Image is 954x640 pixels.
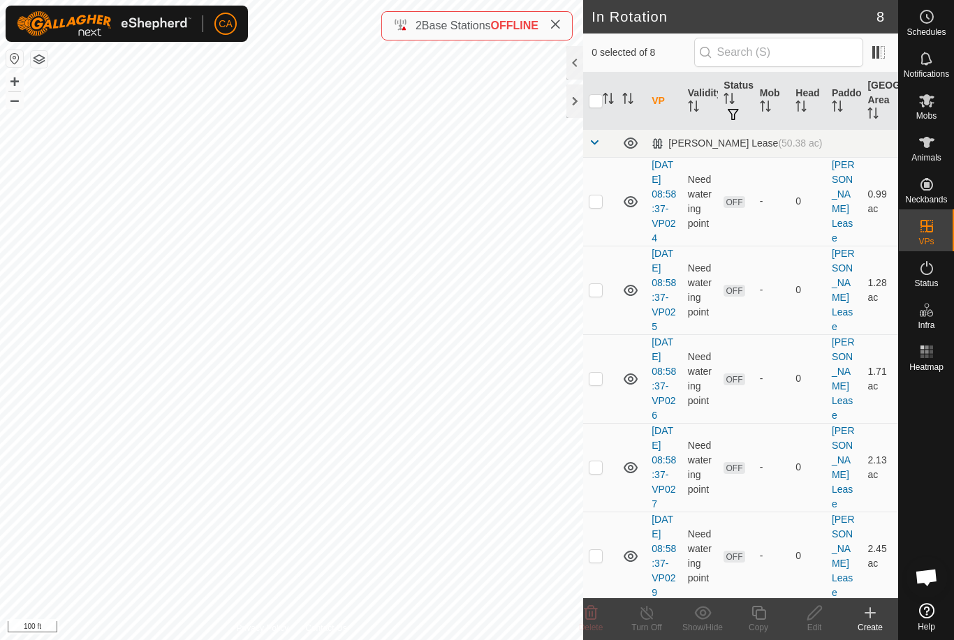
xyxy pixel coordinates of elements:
a: [DATE] 08:58:37-VP026 [652,336,676,421]
div: - [760,371,785,386]
span: Base Stations [422,20,491,31]
div: - [760,283,785,297]
div: - [760,460,785,475]
td: Need watering point [682,423,719,512]
a: [PERSON_NAME] Lease [832,159,855,244]
p-sorticon: Activate to sort [603,95,614,106]
img: Gallagher Logo [17,11,191,36]
span: OFF [724,551,744,563]
a: [PERSON_NAME] Lease [832,336,855,421]
span: Animals [911,154,941,162]
div: - [760,549,785,563]
div: - [760,194,785,209]
a: [PERSON_NAME] Lease [832,248,855,332]
span: OFFLINE [491,20,538,31]
div: Turn Off [619,621,675,634]
span: Heatmap [909,363,944,371]
button: – [6,91,23,108]
span: OFF [724,373,744,385]
th: Paddock [826,73,863,130]
p-sorticon: Activate to sort [622,95,633,106]
td: 0 [790,423,826,512]
button: + [6,73,23,90]
div: Show/Hide [675,621,731,634]
span: OFF [724,285,744,297]
td: 1.28 ac [862,246,898,334]
span: Status [914,279,938,288]
div: Create [842,621,898,634]
a: [DATE] 08:58:37-VP024 [652,159,676,244]
p-sorticon: Activate to sort [760,103,771,114]
td: 2.45 ac [862,512,898,600]
td: Need watering point [682,157,719,246]
td: Need watering point [682,246,719,334]
td: 0.99 ac [862,157,898,246]
p-sorticon: Activate to sort [867,110,879,121]
td: 0 [790,157,826,246]
span: Delete [579,623,603,632]
th: Mob [754,73,791,130]
td: 0 [790,512,826,600]
th: Status [718,73,754,130]
div: Edit [786,621,842,634]
th: Validity [682,73,719,130]
a: [DATE] 08:58:37-VP027 [652,425,676,509]
span: 0 selected of 8 [592,45,694,60]
td: 1.71 ac [862,334,898,423]
span: 8 [876,6,884,27]
th: [GEOGRAPHIC_DATA] Area [862,73,898,130]
a: Contact Us [305,622,346,634]
span: OFF [724,462,744,474]
a: [PERSON_NAME] Lease [832,425,855,509]
a: [DATE] 08:58:37-VP029 [652,514,676,598]
th: Head [790,73,826,130]
p-sorticon: Activate to sort [724,95,735,106]
button: Reset Map [6,50,23,67]
span: Schedules [907,28,946,36]
span: CA [219,17,232,31]
h2: In Rotation [592,8,876,25]
span: VPs [918,237,934,246]
div: [PERSON_NAME] Lease [652,137,822,149]
a: Help [899,597,954,637]
span: Help [918,623,935,631]
td: 0 [790,246,826,334]
input: Search (S) [694,38,863,67]
span: 2 [416,20,422,31]
td: Need watering point [682,334,719,423]
span: Notifications [904,70,949,78]
a: [DATE] 08:58:37-VP025 [652,248,676,332]
span: OFF [724,196,744,208]
span: Infra [918,321,934,329]
td: 2.13 ac [862,423,898,512]
td: Need watering point [682,512,719,600]
a: [PERSON_NAME] Lease [832,514,855,598]
p-sorticon: Activate to sort [688,103,699,114]
span: (50.38 ac) [778,137,822,149]
div: Open chat [906,556,948,598]
th: VP [646,73,682,130]
span: Mobs [916,112,937,120]
button: Map Layers [31,51,47,68]
p-sorticon: Activate to sort [795,103,807,114]
a: Privacy Policy [237,622,289,634]
span: Neckbands [905,195,947,204]
div: Copy [731,621,786,634]
p-sorticon: Activate to sort [832,103,843,114]
td: 0 [790,334,826,423]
